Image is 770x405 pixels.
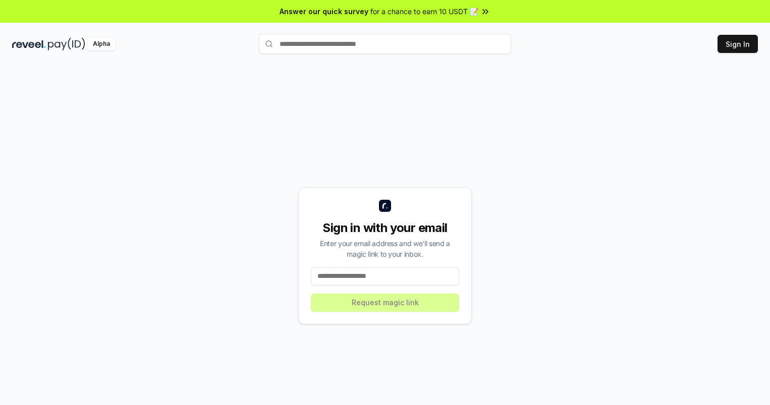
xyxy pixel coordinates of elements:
span: for a chance to earn 10 USDT 📝 [370,6,478,17]
span: Answer our quick survey [280,6,368,17]
img: reveel_dark [12,38,46,50]
div: Sign in with your email [311,220,459,236]
button: Sign In [718,35,758,53]
div: Alpha [87,38,116,50]
img: logo_small [379,200,391,212]
div: Enter your email address and we’ll send a magic link to your inbox. [311,238,459,259]
img: pay_id [48,38,85,50]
